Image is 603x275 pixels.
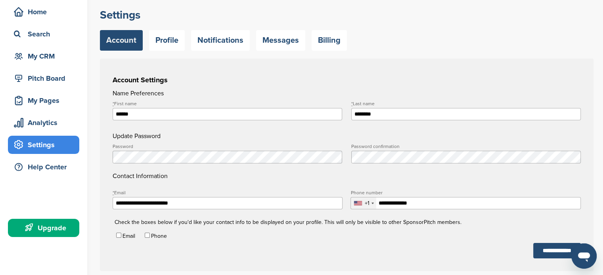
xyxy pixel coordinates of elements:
[12,93,79,108] div: My Pages
[351,197,376,209] div: Selected country
[12,221,79,235] div: Upgrade
[12,5,79,19] div: Home
[113,101,114,106] abbr: required
[113,190,343,195] label: Email
[113,131,581,141] h4: Update Password
[8,25,79,43] a: Search
[256,30,305,51] a: Messages
[12,160,79,174] div: Help Center
[113,190,114,195] abbr: required
[151,233,167,239] label: Phone
[8,219,79,237] a: Upgrade
[113,101,342,106] label: First name
[12,27,79,41] div: Search
[12,138,79,152] div: Settings
[100,30,143,51] a: Account
[12,116,79,130] div: Analytics
[8,114,79,132] a: Analytics
[351,101,581,106] label: Last name
[312,30,347,51] a: Billing
[8,136,79,154] a: Settings
[123,233,135,239] label: Email
[8,47,79,65] a: My CRM
[113,89,581,98] h4: Name Preferences
[8,69,79,87] a: Pitch Board
[351,101,353,106] abbr: required
[149,30,185,51] a: Profile
[113,144,581,181] h4: Contact Information
[113,144,342,149] label: Password
[364,201,369,206] div: +1
[100,8,593,22] h2: Settings
[113,74,581,85] h3: Account Settings
[8,3,79,21] a: Home
[8,91,79,110] a: My Pages
[351,144,581,149] label: Password confirmation
[8,158,79,176] a: Help Center
[571,243,597,269] iframe: Button to launch messaging window
[12,49,79,63] div: My CRM
[350,190,580,195] label: Phone number
[191,30,250,51] a: Notifications
[12,71,79,85] div: Pitch Board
